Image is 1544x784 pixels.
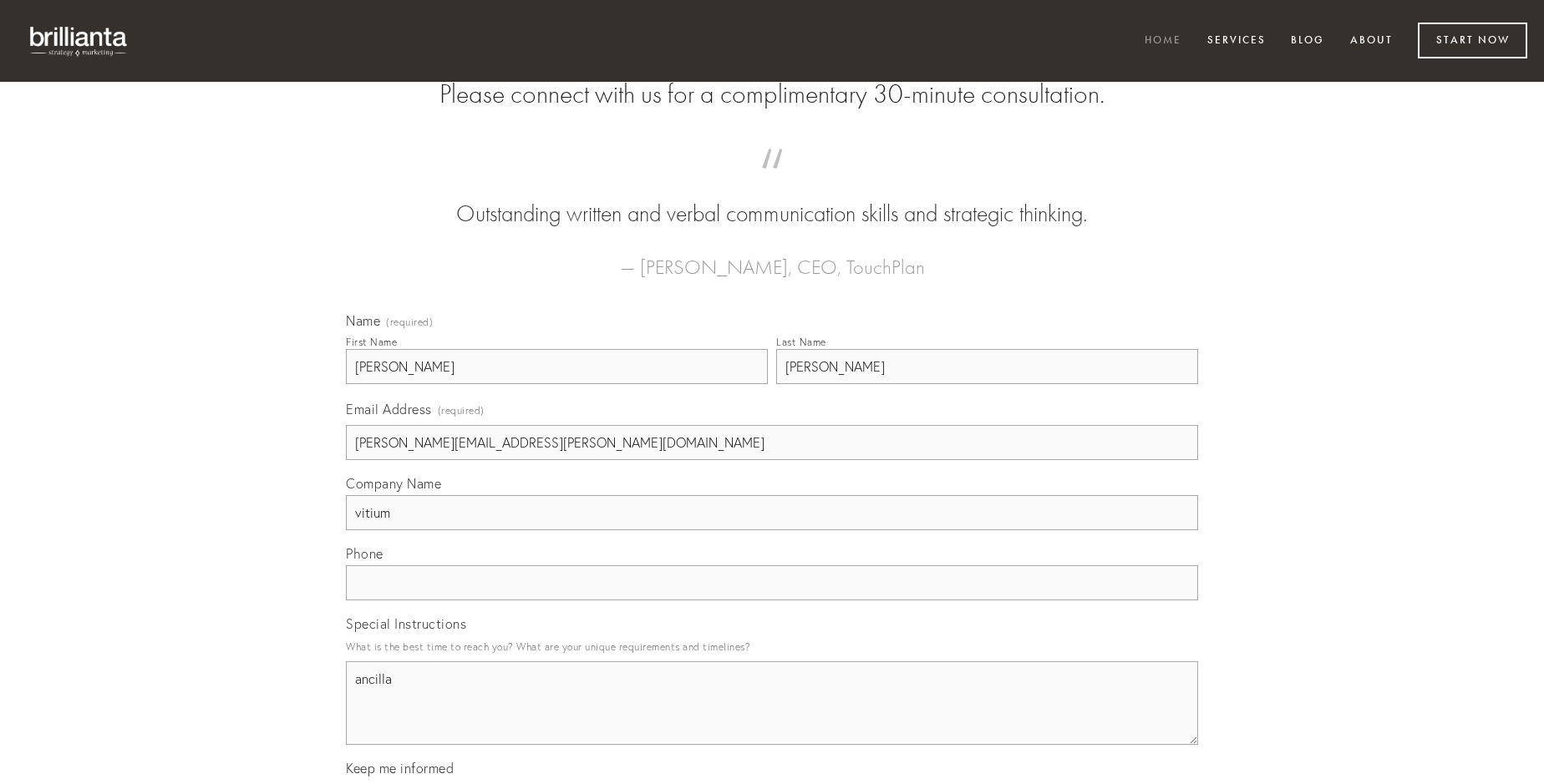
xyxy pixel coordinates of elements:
[1418,23,1527,58] a: Start Now
[346,401,432,417] span: Email Address
[346,336,397,348] div: First Name
[386,317,433,327] span: (required)
[346,760,454,776] span: Keep me informed
[373,230,1171,284] figcaption: — [PERSON_NAME], CEO, TouchPlan
[346,475,441,492] span: Company Name
[373,165,1171,230] blockquote: Outstanding written and verbal communication skills and strategic thinking.
[346,545,383,562] span: Phone
[346,635,1198,658] p: What is the best time to reach you? What are your unique requirements and timelines?
[1339,28,1404,55] a: About
[346,312,380,329] span: Name
[17,17,142,65] img: brillianta - research, strategy, marketing
[373,165,1171,198] span: “
[438,399,485,422] span: (required)
[1196,28,1277,55] a: Services
[1134,28,1192,55] a: Home
[1280,28,1335,55] a: Blog
[776,336,826,348] div: Last Name
[346,661,1198,745] textarea: ancilla
[346,615,466,632] span: Special Instructions
[346,78,1198,110] h2: Please connect with us for a complimentary 30-minute consultation.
